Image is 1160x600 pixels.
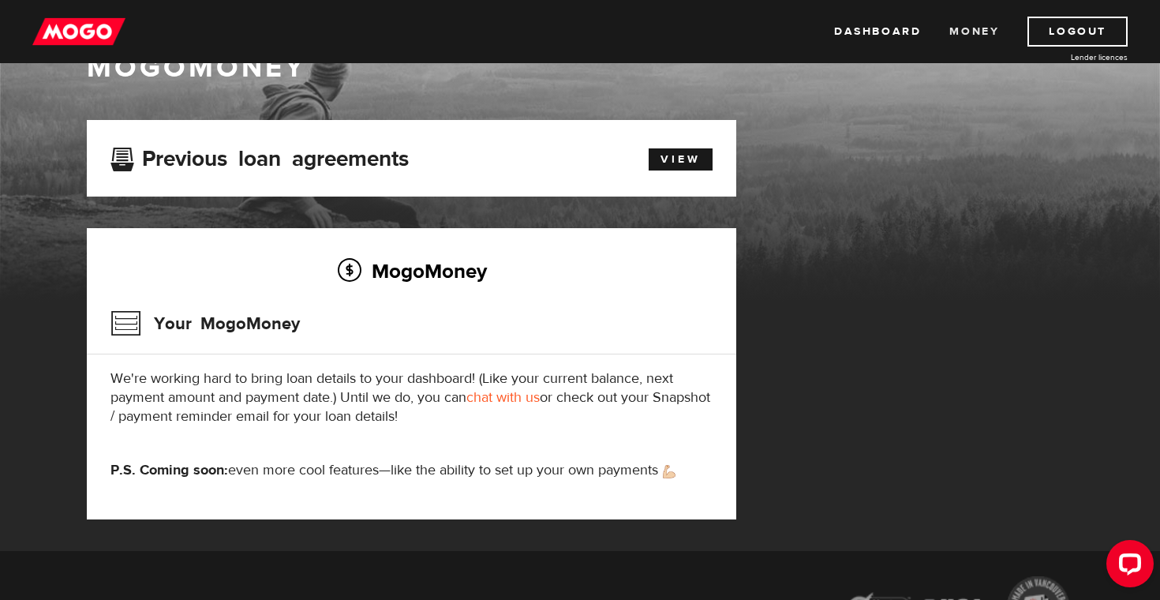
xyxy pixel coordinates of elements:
[32,17,125,47] img: mogo_logo-11ee424be714fa7cbb0f0f49df9e16ec.png
[663,465,675,478] img: strong arm emoji
[110,303,300,344] h3: Your MogoMoney
[110,369,713,426] p: We're working hard to bring loan details to your dashboard! (Like your current balance, next paym...
[1009,51,1128,63] a: Lender licences
[1094,534,1160,600] iframe: LiveChat chat widget
[110,254,713,287] h2: MogoMoney
[110,461,228,479] strong: P.S. Coming soon:
[834,17,921,47] a: Dashboard
[110,146,409,167] h3: Previous loan agreements
[1027,17,1128,47] a: Logout
[649,148,713,171] a: View
[87,51,1073,84] h1: MogoMoney
[110,461,713,480] p: even more cool features—like the ability to set up your own payments
[466,388,540,407] a: chat with us
[949,17,999,47] a: Money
